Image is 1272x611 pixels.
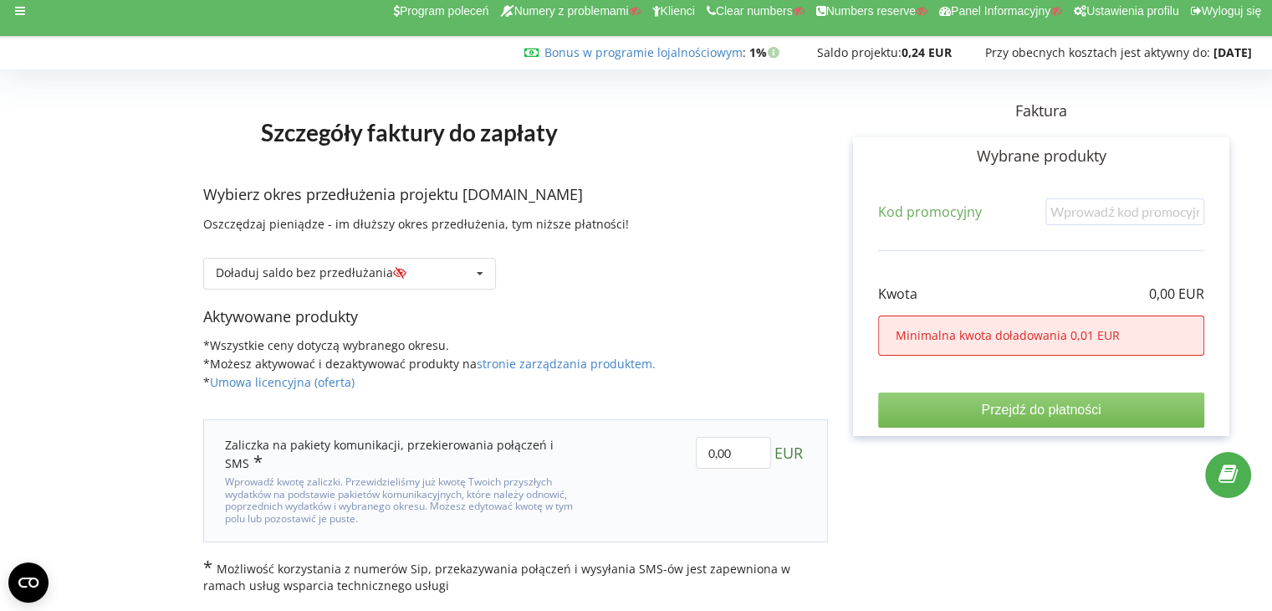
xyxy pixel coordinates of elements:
span: Klienci [661,4,695,18]
p: Aktywowane produkty [203,306,828,328]
a: Bonus w programie lojalnościowym [544,44,743,60]
span: Numbers reserve [826,4,916,18]
div: Doładuj saldo bez przedłużania [216,267,416,279]
strong: [DATE] [1213,44,1252,60]
p: Faktura [828,100,1254,122]
input: Przejdź do płatności [878,393,1204,428]
span: *Wszystkie ceny dotyczą wybranego okresu. [203,337,449,353]
span: : [544,44,746,60]
strong: 1% [749,44,784,60]
span: Saldo projektu: [817,44,902,60]
p: 0,00 EUR [1149,285,1204,304]
input: Wprowadź kod promocyjny [1045,198,1204,224]
span: Numery z problemami [514,4,629,18]
span: Ustawienia profilu [1086,4,1179,18]
p: Kwota [878,285,917,304]
span: EUR [774,437,803,469]
strong: 0,24 EUR [902,44,952,60]
div: Zaliczka na pakiety komunikacji, przekierowania połączeń i SMS [225,437,580,472]
button: Open CMP widget [8,562,49,603]
p: Kod promocyjny [878,203,982,222]
span: *Możesz aktywować i dezaktywować produkty na [203,356,656,372]
h1: Szczegóły faktury do zapłaty [203,92,616,172]
span: Clear numbers [716,4,793,18]
div: Wprowadź kwotę zaliczki. Przewidzieliśmy już kwotę Twoich przyszłych wydatków na podstawie pakiet... [225,472,580,525]
span: Przy obecnych kosztach jest aktywny do: [985,44,1210,60]
div: Minimalna kwota doładowania 0,01 EUR [878,316,1204,356]
span: Panel Informacyjny [951,4,1050,18]
span: Wyloguj się [1202,4,1261,18]
p: Wybierz okres przedłużenia projektu [DOMAIN_NAME] [203,184,828,206]
p: Możliwość korzystania z numerów Sip, przekazywania połączeń i wysyłania SMS-ów jest zapewniona w ... [203,559,828,594]
p: Wybrane produkty [878,146,1204,167]
span: Oszczędzaj pieniądze - im dłuższy okres przedłużenia, tym niższe płatności! [203,216,629,232]
span: Program poleceń [400,4,489,18]
a: Umowa licencyjna (oferta) [210,374,355,390]
a: stronie zarządzania produktem. [477,356,656,372]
